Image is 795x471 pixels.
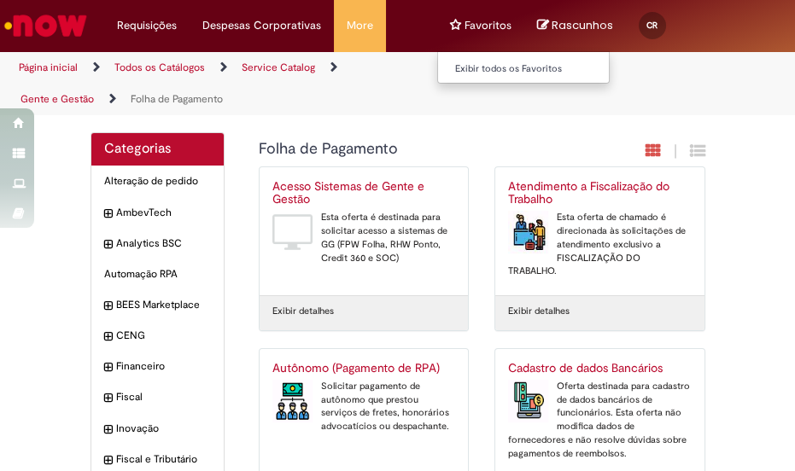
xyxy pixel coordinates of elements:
div: expandir categoria CENG CENG [91,320,225,352]
span: Automação RPA [104,267,212,282]
span: Financeiro [116,359,212,374]
a: Página inicial [19,61,78,74]
i: expandir categoria BEES Marketplace [104,298,112,315]
i: expandir categoria AmbevTech [104,206,112,223]
span: CR [646,20,658,31]
span: Fiscal [116,390,212,404]
div: Oferta destinada para cadastro de dados bancários de funcionários. Esta oferta não modifica dados... [508,380,691,460]
span: Fiscal e Tributário [116,452,212,467]
span: CENG [116,329,212,343]
span: Alteração de pedido [104,174,212,189]
img: Atendimento a Fiscalização do Trabalho [508,211,548,253]
i: Exibição de grade [690,142,705,159]
a: No momento, sua lista de rascunhos tem 0 Itens [537,17,613,33]
a: Todos os Catálogos [114,61,205,74]
img: ServiceNow [2,9,90,43]
div: expandir categoria Financeiro Financeiro [91,351,225,382]
i: expandir categoria Analytics BSC [104,236,112,253]
span: Rascunhos [552,17,613,33]
span: | [674,142,677,161]
div: Alteração de pedido [91,166,225,197]
a: Folha de Pagamento [131,92,223,106]
span: Analytics BSC [116,236,212,251]
a: Atendimento a Fiscalização do Trabalho Atendimento a Fiscalização do Trabalho Esta oferta de cham... [495,167,704,295]
a: Exibir detalhes [508,305,570,318]
h2: Categorias [104,142,212,157]
span: BEES Marketplace [116,298,212,312]
div: expandir categoria Inovação Inovação [91,413,225,445]
img: Cadastro de dados Bancários [508,380,548,422]
div: Esta oferta é destinada para solicitar acesso a sistemas de GG (FPW Folha, RHW Ponto, Credit 360 ... [272,211,455,265]
div: Esta oferta de chamado é direcionada às solicitações de atendimento exclusivo a FISCALIZAÇÃO DO T... [508,211,691,278]
i: expandir categoria Fiscal [104,390,112,407]
i: Exibição em cartão [646,142,661,159]
i: expandir categoria Financeiro [104,359,112,376]
span: Despesas Corporativas [202,17,321,34]
div: expandir categoria AmbevTech AmbevTech [91,197,225,229]
div: Automação RPA [91,259,225,290]
div: expandir categoria Fiscal Fiscal [91,381,225,413]
i: expandir categoria Inovação [104,422,112,439]
span: Inovação [116,422,212,436]
i: expandir categoria Fiscal e Tributário [104,452,112,469]
h2: Atendimento a Fiscalização do Trabalho [508,180,691,207]
span: More [347,17,373,34]
i: expandir categoria CENG [104,329,112,346]
ul: Trilhas de página [13,52,385,115]
span: Requisições [117,17,177,34]
img: Acesso Sistemas de Gente e Gestão [272,211,313,253]
h1: {"description":null,"title":"Folha de Pagamento"} Categoria [259,141,587,158]
h2: Acesso Sistemas de Gente e Gestão [272,180,455,207]
a: Service Catalog [242,61,315,74]
ul: Favoritos [437,51,610,84]
div: expandir categoria BEES Marketplace BEES Marketplace [91,289,225,321]
div: Solicitar pagamento de autônomo que prestou serviços de fretes, honorários advocatícios ou despac... [272,380,455,433]
a: Gente e Gestão [20,92,94,106]
img: Autônomo (Pagamento de RPA) [272,380,313,422]
a: Exibir todos os Favoritos [438,60,626,78]
span: AmbevTech [116,206,212,220]
a: Exibir detalhes [272,305,334,318]
div: expandir categoria Analytics BSC Analytics BSC [91,228,225,259]
h2: Autônomo (Pagamento de RPA) [272,362,455,375]
h2: Cadastro de dados Bancários [508,362,691,375]
span: Favoritos [465,17,511,34]
a: Acesso Sistemas de Gente e Gestão Acesso Sistemas de Gente e Gestão Esta oferta é destinada para ... [260,167,468,295]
